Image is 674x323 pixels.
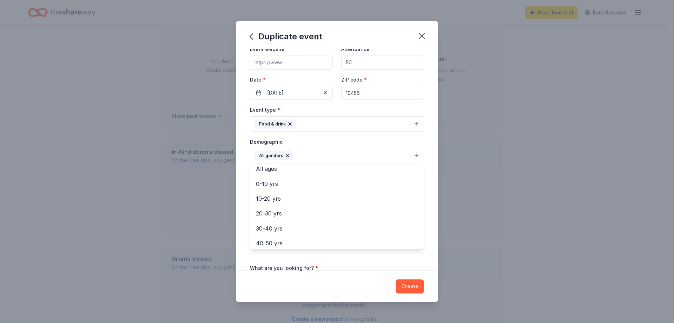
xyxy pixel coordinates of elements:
[256,164,418,173] span: All ages
[255,151,293,160] div: All genders
[256,224,418,233] span: 30-40 yrs
[256,179,418,188] span: 0-10 yrs
[250,165,424,249] div: All genders
[256,209,418,218] span: 20-30 yrs
[256,194,418,203] span: 10-20 yrs
[256,239,418,248] span: 40-50 yrs
[250,148,424,163] button: All genders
